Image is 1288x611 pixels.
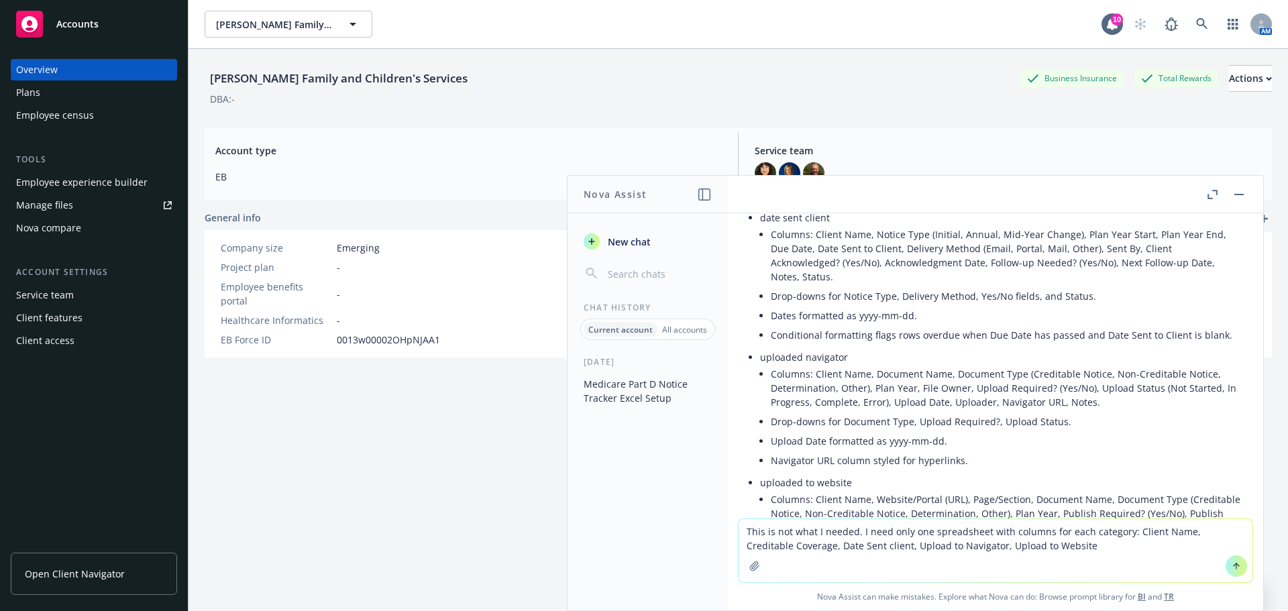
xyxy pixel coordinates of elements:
[771,412,1242,431] li: Drop-downs for Document Type, Upload Required?, Upload Status.
[11,266,177,279] div: Account settings
[605,235,651,249] span: New chat
[11,105,177,126] a: Employee census
[11,59,177,80] a: Overview
[11,217,177,239] a: Nova compare
[1127,11,1154,38] a: Start snowing
[11,307,177,329] a: Client features
[1229,65,1272,92] button: Actions
[1220,11,1246,38] a: Switch app
[568,302,728,313] div: Chat History
[578,373,717,409] button: Medicare Part D Notice Tracker Excel Setup
[733,583,1258,610] span: Nova Assist can make mistakes. Explore what Nova can do: Browse prompt library for and
[662,324,707,335] p: All accounts
[771,325,1242,345] li: Conditional formatting flags rows overdue when Due Date has passed and Date Sent to Client is blank.
[755,162,776,184] img: photo
[11,82,177,103] a: Plans
[771,225,1242,286] li: Columns: Client Name, Notice Type (Initial, Annual, Mid-Year Change), Plan Year Start, Plan Year ...
[1164,591,1174,602] a: TR
[16,217,81,239] div: Nova compare
[16,195,73,216] div: Manage files
[1189,11,1216,38] a: Search
[16,82,40,103] div: Plans
[739,519,1252,582] textarea: This is not what I needed. I need only one spreadsheet with columns for each category: Client Nam...
[16,330,74,351] div: Client access
[337,313,340,327] span: -
[16,105,94,126] div: Employee census
[337,260,340,274] span: -
[578,229,717,254] button: New chat
[771,431,1242,451] li: Upload Date formatted as yyyy-mm-dd.
[771,451,1242,470] li: Navigator URL column styled for hyperlinks.
[11,5,177,43] a: Accounts
[1020,70,1124,87] div: Business Insurance
[16,59,58,80] div: Overview
[760,476,1242,490] p: uploaded to website
[803,162,824,184] img: photo
[779,162,800,184] img: photo
[1229,66,1272,91] div: Actions
[221,241,331,255] div: Company size
[11,172,177,193] a: Employee experience builder
[215,144,722,158] span: Account type
[205,11,372,38] button: [PERSON_NAME] Family and Children's Services
[221,313,331,327] div: Healthcare Informatics
[1111,13,1123,25] div: 10
[760,350,1242,364] p: uploaded navigator
[588,324,653,335] p: Current account
[584,187,647,201] h1: Nova Assist
[11,284,177,306] a: Service team
[771,364,1242,412] li: Columns: Client Name, Document Name, Document Type (Creditable Notice, Non-Creditable Notice, Det...
[1256,211,1272,227] a: add
[56,19,99,30] span: Accounts
[1134,70,1218,87] div: Total Rewards
[221,280,331,308] div: Employee benefits portal
[16,172,148,193] div: Employee experience builder
[16,284,74,306] div: Service team
[11,153,177,166] div: Tools
[221,333,331,347] div: EB Force ID
[25,567,125,581] span: Open Client Navigator
[221,260,331,274] div: Project plan
[337,333,440,347] span: 0013w00002OHpNJAA1
[1138,591,1146,602] a: BI
[771,490,1242,551] li: Columns: Client Name, Website/Portal (URL), Page/Section, Document Name, Document Type (Creditabl...
[205,211,261,225] span: General info
[755,144,1261,158] span: Service team
[771,286,1242,306] li: Drop-downs for Notice Type, Delivery Method, Yes/No fields, and Status.
[1158,11,1185,38] a: Report a Bug
[760,211,1242,225] p: date sent client
[11,195,177,216] a: Manage files
[215,170,722,184] span: EB
[605,264,712,283] input: Search chats
[337,241,380,255] span: Emerging
[568,356,728,368] div: [DATE]
[337,287,340,301] span: -
[16,307,83,329] div: Client features
[771,306,1242,325] li: Dates formatted as yyyy-mm-dd.
[205,70,473,87] div: [PERSON_NAME] Family and Children's Services
[11,330,177,351] a: Client access
[210,92,235,106] div: DBA: -
[216,17,332,32] span: [PERSON_NAME] Family and Children's Services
